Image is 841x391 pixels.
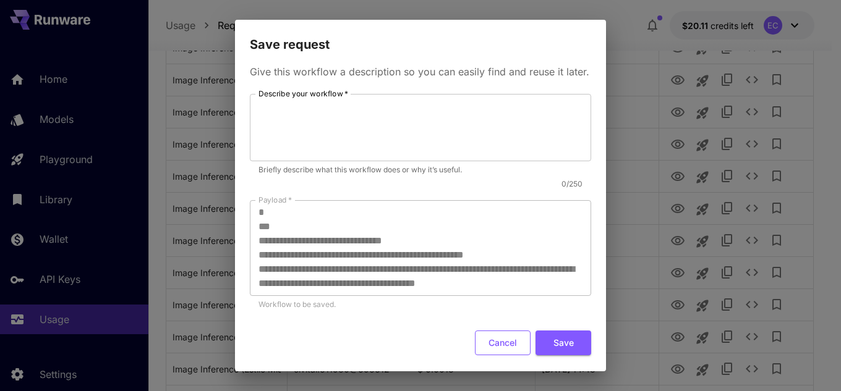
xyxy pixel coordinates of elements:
button: Save [536,330,591,356]
p: Briefly describe what this workflow does or why it’s useful. [258,164,583,176]
label: Payload [258,195,292,205]
label: Describe your workflow [258,88,348,99]
button: Cancel [475,330,531,356]
h2: Save request [235,20,606,54]
p: Give this workflow a description so you can easily find and reuse it later. [250,64,591,79]
p: Workflow to be saved. [258,298,583,311]
p: 0 / 250 [250,178,583,190]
